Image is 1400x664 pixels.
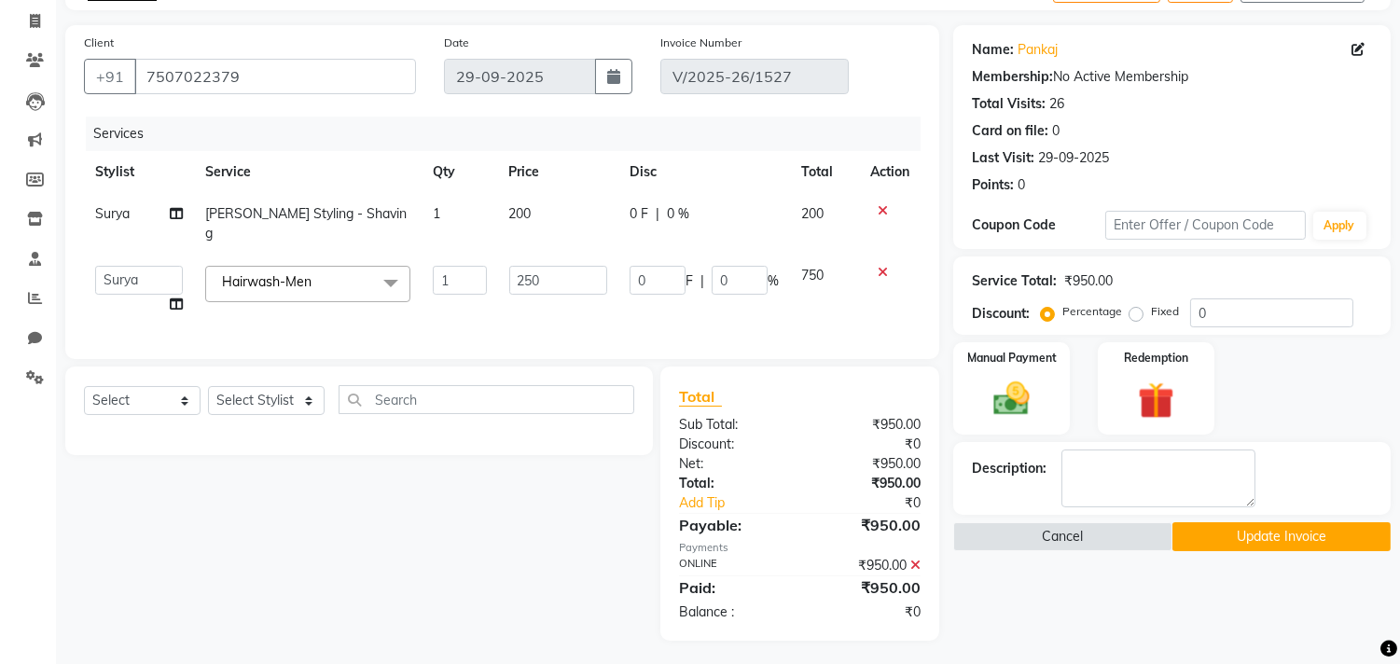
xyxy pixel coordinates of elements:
[800,556,936,575] div: ₹950.00
[665,415,800,435] div: Sub Total:
[194,151,422,193] th: Service
[686,271,693,291] span: F
[972,40,1014,60] div: Name:
[972,148,1034,168] div: Last Visit:
[656,204,659,224] span: |
[665,493,823,513] a: Add Tip
[1105,211,1305,240] input: Enter Offer / Coupon Code
[972,215,1105,235] div: Coupon Code
[972,175,1014,195] div: Points:
[222,273,312,290] span: Hairwash-Men
[1064,271,1113,291] div: ₹950.00
[665,576,800,599] div: Paid:
[972,67,1372,87] div: No Active Membership
[667,204,689,224] span: 0 %
[665,514,800,536] div: Payable:
[660,35,742,51] label: Invoice Number
[953,522,1171,551] button: Cancel
[134,59,416,94] input: Search by Name/Mobile/Email/Code
[800,454,936,474] div: ₹950.00
[801,267,824,284] span: 750
[84,35,114,51] label: Client
[665,474,800,493] div: Total:
[679,540,921,556] div: Payments
[679,387,722,407] span: Total
[84,59,136,94] button: +91
[498,151,618,193] th: Price
[1172,522,1391,551] button: Update Invoice
[1124,350,1188,367] label: Redemption
[972,94,1046,114] div: Total Visits:
[1049,94,1064,114] div: 26
[967,350,1057,367] label: Manual Payment
[982,378,1041,420] img: _cash.svg
[205,205,407,242] span: [PERSON_NAME] Styling - Shaving
[800,602,936,622] div: ₹0
[665,556,800,575] div: ONLINE
[800,474,936,493] div: ₹950.00
[1052,121,1060,141] div: 0
[768,271,779,291] span: %
[972,304,1030,324] div: Discount:
[433,205,440,222] span: 1
[86,117,935,151] div: Services
[1018,175,1025,195] div: 0
[823,493,936,513] div: ₹0
[1151,303,1179,320] label: Fixed
[972,121,1048,141] div: Card on file:
[801,205,824,222] span: 200
[800,576,936,599] div: ₹950.00
[800,514,936,536] div: ₹950.00
[1062,303,1122,320] label: Percentage
[312,273,320,290] a: x
[972,459,1047,478] div: Description:
[618,151,790,193] th: Disc
[1038,148,1109,168] div: 29-09-2025
[665,602,800,622] div: Balance :
[1018,40,1058,60] a: Pankaj
[800,415,936,435] div: ₹950.00
[665,454,800,474] div: Net:
[630,204,648,224] span: 0 F
[790,151,859,193] th: Total
[84,151,194,193] th: Stylist
[859,151,921,193] th: Action
[1127,378,1185,423] img: _gift.svg
[509,205,532,222] span: 200
[972,271,1057,291] div: Service Total:
[95,205,130,222] span: Surya
[1313,212,1366,240] button: Apply
[972,67,1053,87] div: Membership:
[665,435,800,454] div: Discount:
[444,35,469,51] label: Date
[800,435,936,454] div: ₹0
[339,385,634,414] input: Search
[422,151,497,193] th: Qty
[700,271,704,291] span: |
